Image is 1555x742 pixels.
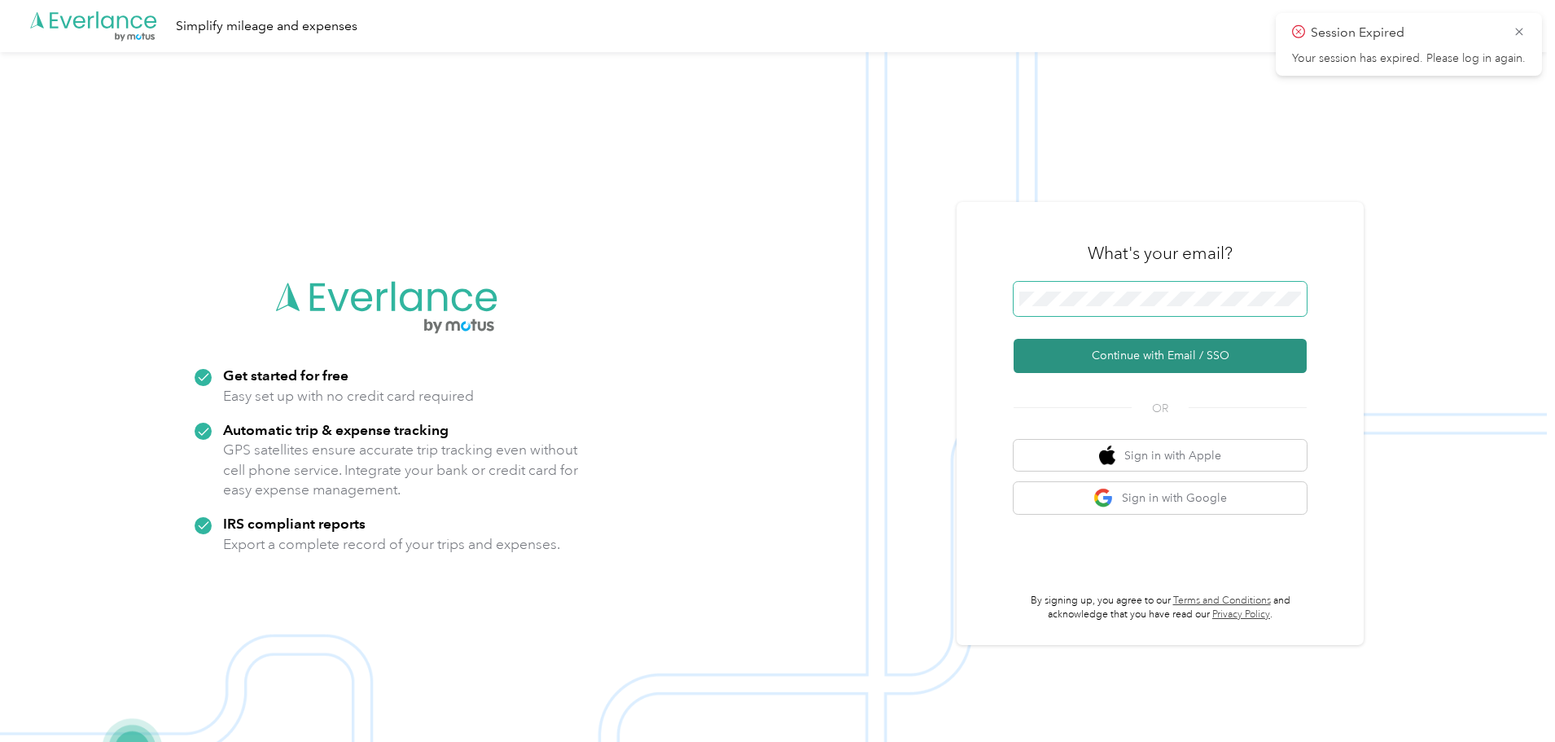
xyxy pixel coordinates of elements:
[1212,608,1270,621] a: Privacy Policy
[1088,242,1233,265] h3: What's your email?
[1093,488,1114,508] img: google logo
[176,16,357,37] div: Simplify mileage and expenses
[223,386,474,406] p: Easy set up with no credit card required
[1014,339,1307,373] button: Continue with Email / SSO
[1099,446,1115,466] img: apple logo
[1311,23,1501,43] p: Session Expired
[223,440,579,500] p: GPS satellites ensure accurate trip tracking even without cell phone service. Integrate your bank...
[1014,440,1307,472] button: apple logoSign in with Apple
[1292,51,1526,66] p: Your session has expired. Please log in again.
[1132,400,1189,417] span: OR
[1464,651,1555,742] iframe: Everlance-gr Chat Button Frame
[1014,482,1307,514] button: google logoSign in with Google
[223,515,366,532] strong: IRS compliant reports
[223,534,560,555] p: Export a complete record of your trips and expenses.
[223,421,449,438] strong: Automatic trip & expense tracking
[1173,595,1271,607] a: Terms and Conditions
[223,367,348,384] strong: Get started for free
[1014,594,1307,622] p: By signing up, you agree to our and acknowledge that you have read our .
